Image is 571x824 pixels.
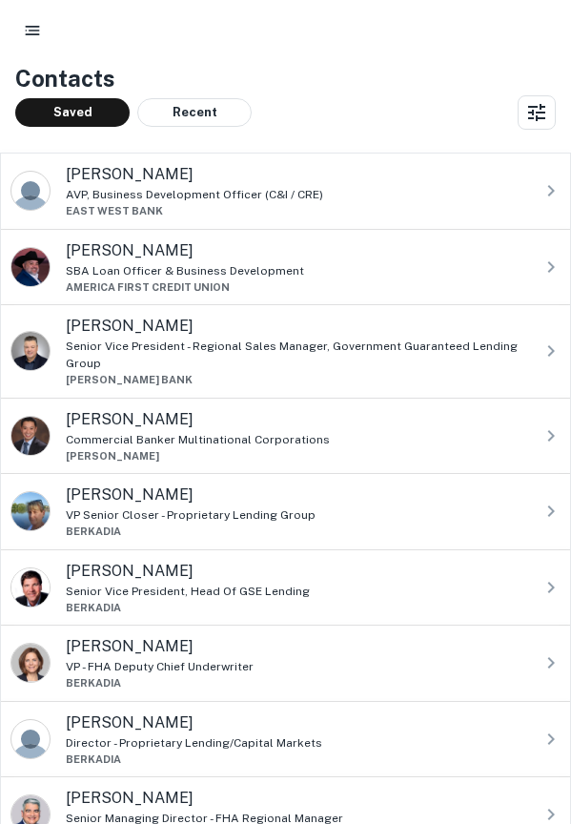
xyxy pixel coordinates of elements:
img: 1706030498037 [11,332,50,370]
button: NavigateNextIcon [532,644,570,682]
p: [PERSON_NAME] [66,239,194,262]
button: NavigateNextIcon [532,248,570,286]
img: 1580243256493 [11,644,50,682]
span: Director - Proprietary Lending/Capital Markets [66,734,322,752]
button: NavigateNextIcon [532,417,570,455]
span: [PERSON_NAME] BANK [66,372,193,388]
img: 1690293577103 [11,492,50,530]
p: [PERSON_NAME] [66,484,194,506]
p: [PERSON_NAME] [66,635,194,658]
p: [PERSON_NAME] [66,315,194,338]
p: [PERSON_NAME] [66,560,194,583]
span: EAST WEST BANK [66,203,163,219]
p: [PERSON_NAME] [66,787,194,810]
span: BERKADIA [66,752,121,768]
img: 9c8pery4andzj6ohjkjp54ma2 [11,720,50,758]
span: AVP, Business Development Officer (C&I / CRE) [66,186,323,203]
button: NavigateNextIcon [532,492,570,530]
span: VP Senior Closer - Proprietary Lending Group [66,506,316,524]
span: BERKADIA [66,675,121,691]
span: Commercial Banker Multinational Corporations [66,431,330,448]
span: Senior Vice President - Regional Sales Manager, Government Guaranteed Lending Group [66,338,522,372]
img: 1600880365218 [11,417,50,455]
img: 1517679549446 [11,568,50,607]
button: NavigateNextIcon [532,568,570,607]
button: NavigateNextIcon [532,172,570,210]
button: Saved [15,98,130,127]
p: [PERSON_NAME] [66,408,194,431]
button: Recent [137,98,252,127]
button: NavigateNextIcon [532,332,570,370]
span: SBA Loan Officer & Business Development [66,262,304,279]
span: Senior Vice President, Head of GSE Lending [66,583,310,600]
span: VP - FHA Deputy Chief Underwriter [66,658,254,675]
p: [PERSON_NAME] [66,711,194,734]
span: AMERICA FIRST CREDIT UNION [66,279,230,296]
span: [PERSON_NAME] [66,448,159,464]
span: BERKADIA [66,524,121,540]
img: 9c8pery4andzj6ohjkjp54ma2 [11,172,50,210]
img: 1739253196452 [11,248,50,286]
iframe: Chat Widget [476,671,571,763]
span: BERKADIA [66,600,121,616]
p: [PERSON_NAME] [66,163,194,186]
